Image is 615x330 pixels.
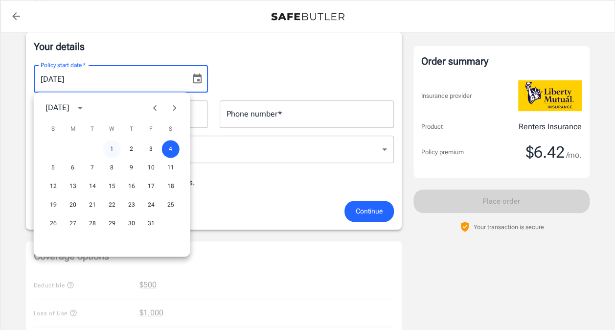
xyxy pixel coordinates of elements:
[84,196,101,213] button: 21
[165,98,184,118] button: Next month
[84,177,101,195] button: 14
[187,69,207,89] button: Choose date, selected date is Oct 4, 2025
[566,148,582,162] span: /mo.
[474,222,544,232] p: Your transaction is secure
[142,177,160,195] button: 17
[123,159,140,176] button: 9
[421,91,472,101] p: Insurance provider
[84,214,101,232] button: 28
[142,140,160,158] button: 3
[145,98,165,118] button: Previous month
[162,196,180,213] button: 25
[220,100,394,128] input: Enter number
[526,142,565,162] span: $6.42
[123,196,140,213] button: 23
[421,147,464,157] p: Policy premium
[45,196,62,213] button: 19
[64,196,82,213] button: 20
[64,159,82,176] button: 6
[45,159,62,176] button: 5
[84,159,101,176] button: 7
[6,6,26,26] a: back to quotes
[84,119,101,139] span: Tuesday
[46,102,69,114] div: [DATE]
[142,119,160,139] span: Friday
[142,159,160,176] button: 10
[162,159,180,176] button: 11
[123,119,140,139] span: Thursday
[34,40,394,53] p: Your details
[356,205,383,217] span: Continue
[103,214,121,232] button: 29
[41,61,86,69] label: Policy start date
[162,119,180,139] span: Saturday
[518,80,582,111] img: Liberty Mutual
[142,214,160,232] button: 31
[519,121,582,133] p: Renters Insurance
[421,122,443,132] p: Product
[103,140,121,158] button: 1
[34,65,183,93] input: MM/DD/YYYY
[271,13,344,21] img: Back to quotes
[162,140,180,158] button: 4
[72,99,89,116] button: calendar view is open, switch to year view
[64,214,82,232] button: 27
[421,54,582,69] div: Order summary
[45,119,62,139] span: Sunday
[123,140,140,158] button: 2
[123,214,140,232] button: 30
[344,201,394,222] button: Continue
[103,196,121,213] button: 22
[123,177,140,195] button: 16
[142,196,160,213] button: 24
[103,159,121,176] button: 8
[45,214,62,232] button: 26
[45,177,62,195] button: 12
[103,119,121,139] span: Wednesday
[162,177,180,195] button: 18
[64,119,82,139] span: Monday
[64,177,82,195] button: 13
[103,177,121,195] button: 15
